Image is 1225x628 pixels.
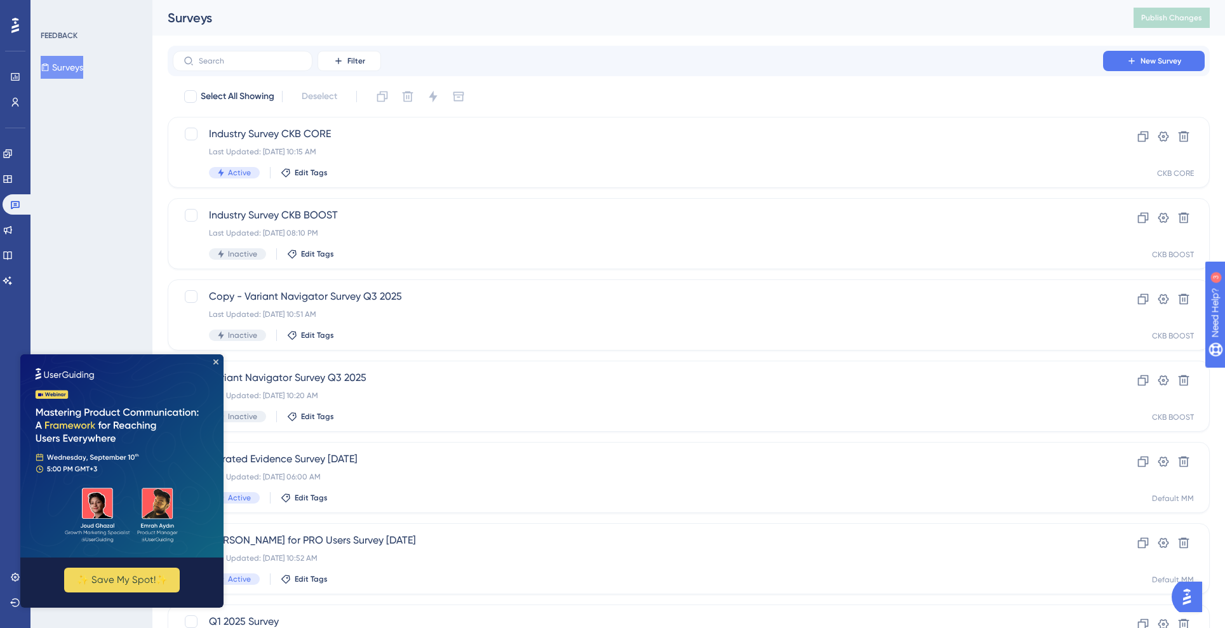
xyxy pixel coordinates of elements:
[201,89,274,104] span: Select All Showing
[88,6,92,17] div: 3
[209,126,1067,142] span: Industry Survey CKB CORE
[209,370,1067,385] span: Variant Navigator Survey Q3 2025
[1157,168,1194,178] div: CKB CORE
[199,57,302,65] input: Search
[302,89,337,104] span: Deselect
[301,249,334,259] span: Edit Tags
[1103,51,1205,71] button: New Survey
[193,5,198,10] div: Close Preview
[1152,250,1194,260] div: CKB BOOST
[209,289,1067,304] span: Copy - Variant Navigator Survey Q3 2025
[41,30,77,41] div: FEEDBACK
[228,330,257,340] span: Inactive
[209,472,1067,482] div: Last Updated: [DATE] 06:00 AM
[1141,13,1202,23] span: Publish Changes
[295,168,328,178] span: Edit Tags
[281,493,328,503] button: Edit Tags
[209,309,1067,319] div: Last Updated: [DATE] 10:51 AM
[1152,412,1194,422] div: CKB BOOST
[295,574,328,584] span: Edit Tags
[44,213,159,238] button: ✨ Save My Spot!✨
[30,3,79,18] span: Need Help?
[1152,331,1194,341] div: CKB BOOST
[228,168,251,178] span: Active
[228,574,251,584] span: Active
[209,208,1067,223] span: Industry Survey CKB BOOST
[228,411,257,422] span: Inactive
[228,493,251,503] span: Active
[318,51,381,71] button: Filter
[290,85,349,108] button: Deselect
[209,228,1067,238] div: Last Updated: [DATE] 08:10 PM
[287,249,334,259] button: Edit Tags
[1152,575,1194,585] div: Default MM
[209,553,1067,563] div: Last Updated: [DATE] 10:52 AM
[281,168,328,178] button: Edit Tags
[347,56,365,66] span: Filter
[41,56,83,79] button: Surveys
[1152,493,1194,504] div: Default MM
[301,411,334,422] span: Edit Tags
[228,249,257,259] span: Inactive
[209,451,1067,467] span: Curated Evidence Survey [DATE]
[168,9,1102,27] div: Surveys
[209,391,1067,401] div: Last Updated: [DATE] 10:20 AM
[209,533,1067,548] span: [PERSON_NAME] for PRO Users Survey [DATE]
[301,330,334,340] span: Edit Tags
[287,330,334,340] button: Edit Tags
[209,147,1067,157] div: Last Updated: [DATE] 10:15 AM
[1141,56,1181,66] span: New Survey
[281,574,328,584] button: Edit Tags
[1134,8,1210,28] button: Publish Changes
[287,411,334,422] button: Edit Tags
[295,493,328,503] span: Edit Tags
[1172,578,1210,616] iframe: UserGuiding AI Assistant Launcher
